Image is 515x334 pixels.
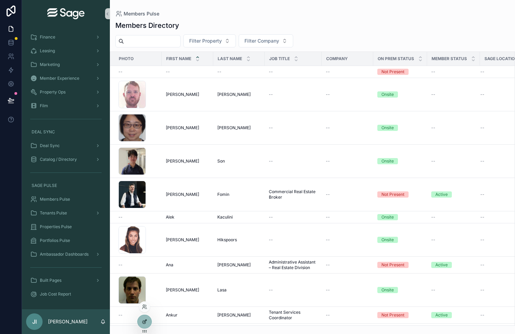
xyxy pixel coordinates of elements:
[26,274,106,287] a: Built Pages
[217,287,227,293] span: Lasa
[26,221,106,233] a: Properties Pulse
[217,158,225,164] span: Son
[377,237,423,243] a: Onsite
[326,237,369,243] a: --
[26,288,106,300] a: Job Cost Report
[431,158,476,164] a: --
[217,69,261,75] a: --
[381,262,404,268] div: Not Present
[217,214,233,220] span: Kaculini
[217,192,229,197] span: Fomin
[26,140,106,152] a: Deal Sync
[166,312,178,318] span: Ankur
[480,92,484,97] span: --
[381,287,394,293] div: Onsite
[166,237,199,243] span: [PERSON_NAME]
[269,237,318,243] a: --
[326,192,330,197] span: --
[377,158,423,164] a: Onsite
[480,237,484,243] span: --
[269,69,318,75] a: --
[381,69,404,75] div: Not Present
[40,62,60,67] span: Marketing
[377,287,423,293] a: Onsite
[166,92,209,97] a: [PERSON_NAME]
[326,92,330,97] span: --
[217,237,237,243] span: Hikspoors
[40,224,72,230] span: Properties Pulse
[118,312,158,318] a: --
[269,310,318,321] a: Tenant Services Coordinator
[40,157,77,162] span: Catalog / Directory
[40,89,66,95] span: Property Ops
[480,214,484,220] span: --
[431,69,435,75] span: --
[431,312,476,318] a: Active
[166,237,209,243] a: [PERSON_NAME]
[435,312,448,318] div: Active
[32,318,37,326] span: JI
[377,312,423,318] a: Not Present
[26,193,106,205] a: Members Pulse
[269,92,273,97] span: --
[435,191,448,198] div: Active
[217,237,261,243] a: Hikspoors
[22,27,110,309] div: scrollable content
[326,287,330,293] span: --
[217,262,251,268] span: [PERSON_NAME]
[381,312,404,318] div: Not Present
[40,48,55,54] span: Leasing
[32,183,57,188] span: SAGE PULSE
[26,234,106,247] a: Portfolios Pulse
[118,262,158,268] a: --
[431,92,435,97] span: --
[378,56,414,62] span: On Prem Status
[166,69,209,75] a: --
[381,191,404,198] div: Not Present
[480,262,484,268] span: --
[431,237,476,243] a: --
[40,76,79,81] span: Member Experience
[166,158,199,164] span: [PERSON_NAME]
[269,69,273,75] span: --
[26,126,106,138] a: DEAL SYNC
[431,69,476,75] a: --
[377,262,423,268] a: Not Present
[269,214,318,220] a: --
[166,262,173,268] span: Ana
[40,143,60,148] span: Deal Sync
[431,125,435,131] span: --
[381,91,394,98] div: Onsite
[326,312,330,318] span: --
[124,10,159,17] span: Members Pulse
[326,56,348,62] span: Company
[377,214,423,220] a: Onsite
[269,125,273,131] span: --
[166,192,199,197] span: [PERSON_NAME]
[26,58,106,71] a: Marketing
[432,56,467,62] span: Member Status
[217,312,251,318] span: [PERSON_NAME]
[217,125,261,131] a: [PERSON_NAME]
[40,291,71,297] span: Job Cost Report
[377,191,423,198] a: Not Present
[269,287,318,293] a: --
[166,287,199,293] span: [PERSON_NAME]
[217,92,261,97] a: [PERSON_NAME]
[118,69,123,75] span: --
[26,86,106,98] a: Property Ops
[431,92,476,97] a: --
[326,214,330,220] span: --
[166,69,170,75] span: --
[115,21,179,30] h1: Members Directory
[217,125,251,131] span: [PERSON_NAME]
[326,214,369,220] a: --
[326,287,369,293] a: --
[480,312,484,318] span: --
[269,158,273,164] span: --
[217,69,221,75] span: --
[118,214,158,220] a: --
[377,125,423,131] a: Onsite
[480,192,484,197] span: --
[431,262,476,268] a: Active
